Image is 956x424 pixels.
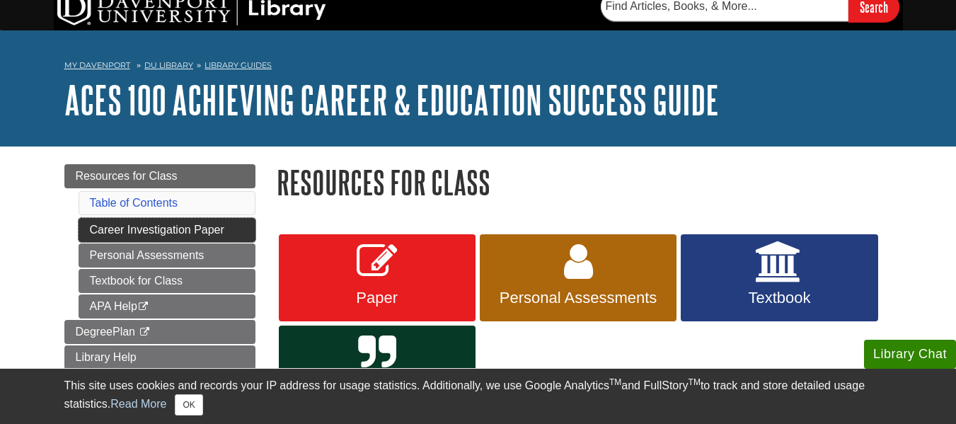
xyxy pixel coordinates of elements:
button: Close [175,394,202,416]
a: Career Investigation Paper [79,218,255,242]
span: Paper [289,289,465,307]
span: Textbook [691,289,867,307]
a: Library Guides [205,60,272,70]
a: My Davenport [64,59,130,71]
span: Resources for Class [76,170,178,182]
a: DU Library [144,60,193,70]
sup: TM [689,377,701,387]
a: APA Help [79,294,255,319]
h1: Resources for Class [277,164,892,200]
a: Paper [279,234,476,322]
a: Personal Assessments [480,234,676,322]
a: Read More [110,398,166,410]
nav: breadcrumb [64,56,892,79]
div: This site uses cookies and records your IP address for usage statistics. Additionally, we use Goo... [64,377,892,416]
a: APA Help [279,326,476,413]
button: Library Chat [864,340,956,369]
a: Table of Contents [90,197,178,209]
i: This link opens in a new window [138,328,150,337]
a: Textbook for Class [79,269,255,293]
a: DegreePlan [64,320,255,344]
a: Personal Assessments [79,243,255,268]
span: Library Help [76,351,137,363]
i: This link opens in a new window [137,302,149,311]
a: Library Help [64,345,255,369]
a: ACES 100 Achieving Career & Education Success Guide [64,78,719,122]
span: DegreePlan [76,326,136,338]
a: Textbook [681,234,877,322]
a: Resources for Class [64,164,255,188]
sup: TM [609,377,621,387]
span: Personal Assessments [490,289,666,307]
